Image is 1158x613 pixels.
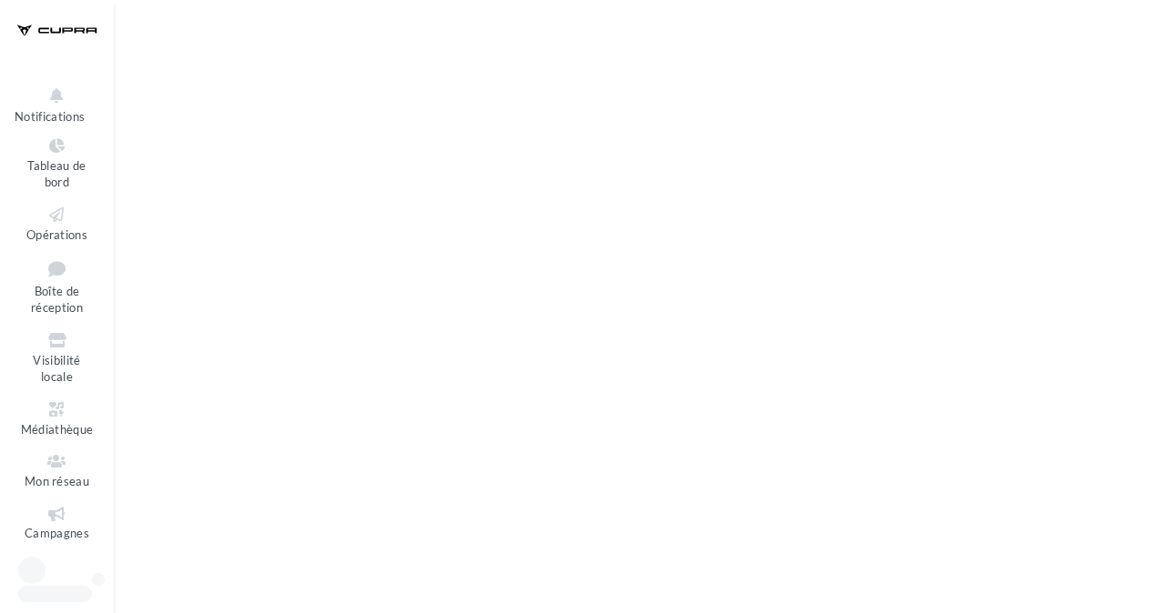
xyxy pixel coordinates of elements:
span: Médiathèque [21,422,94,437]
a: Visibilité locale [15,327,99,388]
span: Boîte de réception [31,284,83,316]
a: Opérations [15,201,99,246]
a: Boîte de réception [15,253,99,319]
a: Médiathèque [15,396,99,440]
span: Tableau de bord [27,158,86,190]
span: Notifications [15,109,85,124]
a: Mon réseau [15,447,99,492]
span: Mon réseau [25,474,89,488]
span: Visibilité locale [33,353,80,385]
span: Opérations [26,227,87,242]
span: Campagnes [25,527,89,541]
